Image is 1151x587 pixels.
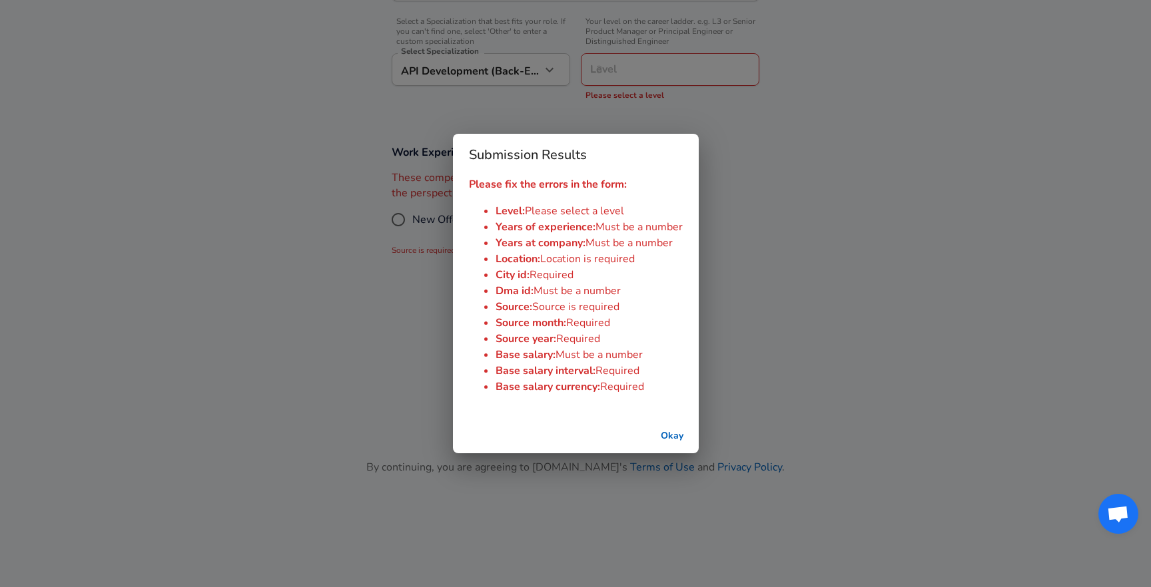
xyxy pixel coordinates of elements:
span: Dma id : [496,284,534,298]
span: City id : [496,268,530,282]
span: Required [530,268,574,282]
span: Please select a level [525,204,624,218]
span: Source : [496,299,532,314]
span: Required [566,315,610,330]
span: Source is required [532,299,619,314]
h2: Submission Results [453,134,699,176]
span: Years at company : [496,236,585,250]
span: Years of experience : [496,220,595,234]
strong: Please fix the errors in the form: [469,177,627,192]
button: successful-submission-button [651,424,693,449]
div: Open chat [1098,494,1138,534]
span: Source year : [496,331,556,346]
span: Must be a number [534,284,621,298]
span: Required [595,363,639,378]
span: Required [556,331,600,346]
span: Base salary interval : [496,363,595,378]
span: Required [600,379,644,394]
span: Must be a number [585,236,673,250]
span: Base salary : [496,347,556,362]
span: Level : [496,204,525,218]
span: Location : [496,252,540,266]
span: Location is required [540,252,635,266]
span: Must be a number [556,347,643,362]
span: Must be a number [595,220,683,234]
span: Source month : [496,315,566,330]
span: Base salary currency : [496,379,600,394]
